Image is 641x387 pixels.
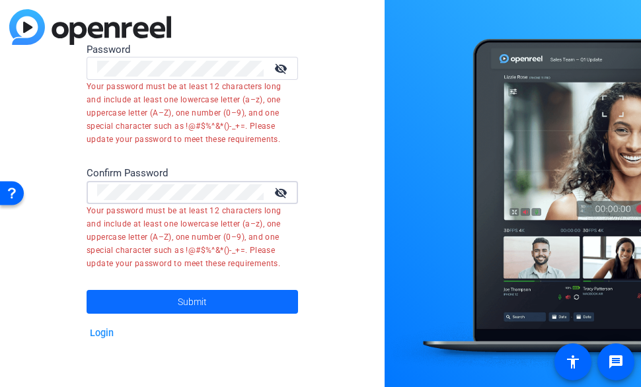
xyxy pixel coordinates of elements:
[565,354,581,370] mat-icon: accessibility
[266,59,298,78] mat-icon: visibility_off
[87,290,298,314] button: Submit
[87,44,130,55] span: Password
[90,328,114,339] a: Login
[9,9,171,45] img: blue-gradient.svg
[87,167,168,179] span: Confirm Password
[266,183,298,202] mat-icon: visibility_off
[178,285,207,318] span: Submit
[87,80,287,146] mat-error: Your password must be at least 12 characters long and include at least one lowercase letter (a–z)...
[87,204,287,270] mat-error: Your password must be at least 12 characters long and include at least one lowercase letter (a–z)...
[608,354,624,370] mat-icon: message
